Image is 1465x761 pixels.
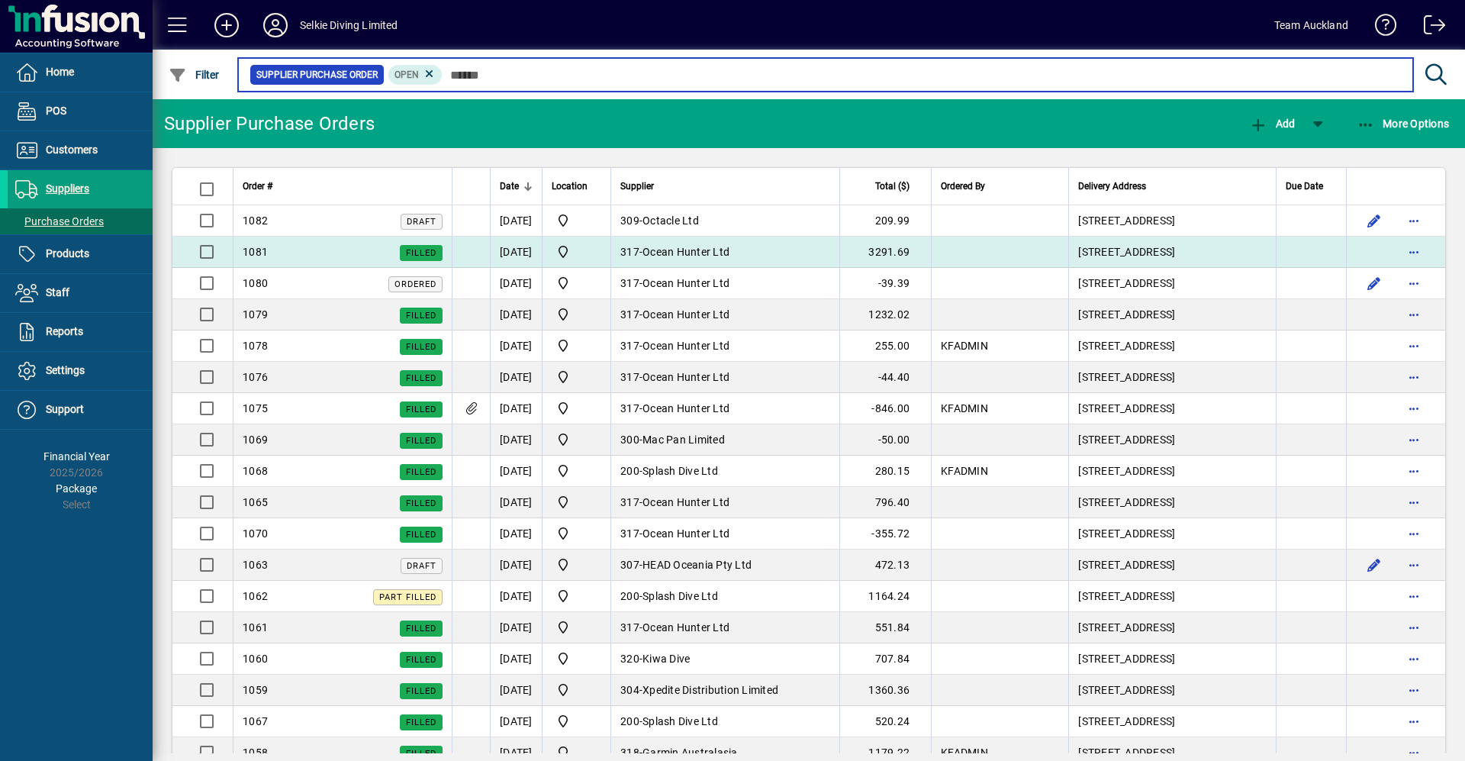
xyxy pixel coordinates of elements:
[394,279,436,289] span: Ordered
[839,518,931,550] td: -355.72
[610,581,839,612] td: -
[941,746,988,759] span: KFADMIN
[46,66,74,78] span: Home
[490,424,542,456] td: [DATE]
[1068,237,1276,268] td: [STREET_ADDRESS]
[941,465,988,477] span: KFADMIN
[642,246,729,258] span: Ocean Hunter Ltd
[300,13,398,37] div: Selkie Diving Limited
[46,364,85,376] span: Settings
[490,205,542,237] td: [DATE]
[490,331,542,362] td: [DATE]
[164,111,375,136] div: Supplier Purchase Orders
[490,706,542,737] td: [DATE]
[46,182,89,195] span: Suppliers
[388,65,443,85] mat-chip: Completion Status: Open
[243,277,268,289] span: 1080
[610,362,839,393] td: -
[1362,553,1386,577] button: Edit
[839,643,931,675] td: 707.84
[406,311,436,321] span: Filled
[1402,240,1426,264] button: More options
[379,592,436,602] span: Part Filled
[610,550,839,581] td: -
[243,715,268,727] span: 1067
[839,205,931,237] td: 209.99
[8,313,153,351] a: Reports
[552,524,601,543] span: Shop
[243,178,272,195] span: Order #
[8,352,153,390] a: Settings
[394,69,419,80] span: Open
[839,362,931,393] td: -44.40
[1068,331,1276,362] td: [STREET_ADDRESS]
[642,496,729,508] span: Ocean Hunter Ltd
[610,393,839,424] td: -
[490,643,542,675] td: [DATE]
[1068,675,1276,706] td: [STREET_ADDRESS]
[1068,456,1276,487] td: [STREET_ADDRESS]
[610,706,839,737] td: -
[839,550,931,581] td: 472.13
[839,581,931,612] td: 1164.24
[642,527,729,540] span: Ocean Hunter Ltd
[1402,365,1426,389] button: More options
[406,717,436,727] span: Filled
[839,331,931,362] td: 255.00
[839,424,931,456] td: -50.00
[243,496,268,508] span: 1065
[243,527,268,540] span: 1070
[406,655,436,665] span: Filled
[407,561,436,571] span: Draft
[610,331,839,362] td: -
[490,612,542,643] td: [DATE]
[243,653,268,665] span: 1060
[46,403,84,415] span: Support
[1402,553,1426,577] button: More options
[490,487,542,518] td: [DATE]
[243,684,268,696] span: 1059
[610,237,839,268] td: -
[256,67,378,82] span: Supplier Purchase Order
[500,178,533,195] div: Date
[642,621,729,634] span: Ocean Hunter Ltd
[1402,490,1426,514] button: More options
[406,624,436,634] span: Filled
[642,277,729,289] span: Ocean Hunter Ltd
[1068,581,1276,612] td: [STREET_ADDRESS]
[8,274,153,312] a: Staff
[490,393,542,424] td: [DATE]
[251,11,300,39] button: Profile
[552,493,601,511] span: Shop
[46,143,98,156] span: Customers
[620,246,639,258] span: 317
[552,587,601,605] span: Shop
[243,434,268,446] span: 1069
[642,371,729,383] span: Ocean Hunter Ltd
[1068,424,1276,456] td: [STREET_ADDRESS]
[620,402,639,414] span: 317
[1068,362,1276,393] td: [STREET_ADDRESS]
[941,178,1059,195] div: Ordered By
[1274,13,1348,37] div: Team Auckland
[1402,647,1426,671] button: More options
[620,277,639,289] span: 317
[620,621,639,634] span: 317
[243,465,268,477] span: 1068
[406,467,436,477] span: Filled
[243,746,268,759] span: 1058
[941,402,988,414] span: KFADMIN
[1362,208,1386,233] button: Edit
[620,308,639,321] span: 317
[243,214,268,227] span: 1082
[839,237,931,268] td: 3291.69
[610,643,839,675] td: -
[839,675,931,706] td: 1360.36
[1249,118,1295,130] span: Add
[1402,271,1426,295] button: More options
[1402,334,1426,358] button: More options
[169,69,220,81] span: Filter
[1402,302,1426,327] button: More options
[839,299,931,331] td: 1232.02
[490,675,542,706] td: [DATE]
